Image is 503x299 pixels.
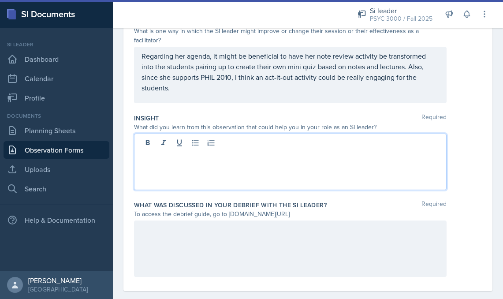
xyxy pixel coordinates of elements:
[4,89,109,107] a: Profile
[134,26,447,45] div: What is one way in which the SI leader might improve or change their session or their effectivene...
[134,201,327,209] label: What was discussed in your debrief with the SI Leader?
[4,161,109,178] a: Uploads
[28,276,88,285] div: [PERSON_NAME]
[4,41,109,49] div: Si leader
[421,114,447,123] span: Required
[134,209,447,219] div: To access the debrief guide, go to [DOMAIN_NAME][URL]
[4,180,109,198] a: Search
[142,51,439,93] p: Regarding her agenda, it might be beneficial to have her note review activity be transformed into...
[134,123,447,132] div: What did you learn from this observation that could help you in your role as an SI leader?
[370,5,432,16] div: Si leader
[4,50,109,68] a: Dashboard
[4,112,109,120] div: Documents
[134,114,159,123] label: Insight
[4,211,109,229] div: Help & Documentation
[4,122,109,139] a: Planning Sheets
[28,285,88,294] div: [GEOGRAPHIC_DATA]
[4,141,109,159] a: Observation Forms
[4,70,109,87] a: Calendar
[370,14,432,23] div: PSYC 3000 / Fall 2025
[421,201,447,209] span: Required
